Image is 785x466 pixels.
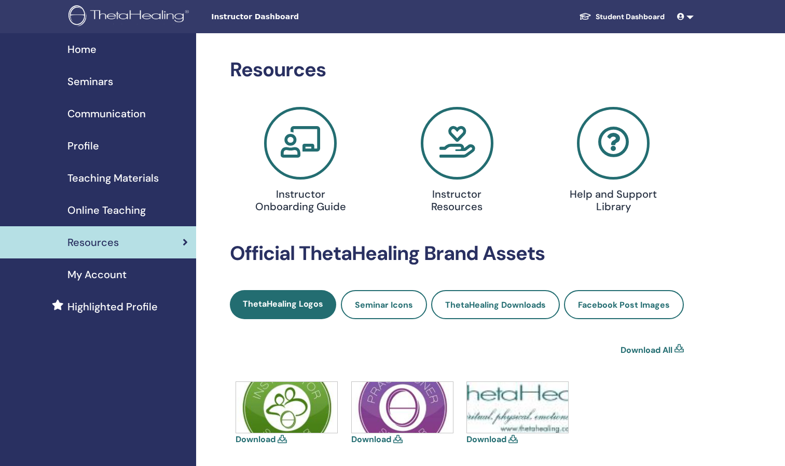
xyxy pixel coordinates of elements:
a: Download [351,434,391,445]
img: thetahealing-logo-a-copy.jpg [467,382,568,433]
h2: Resources [230,58,684,82]
img: graduation-cap-white.svg [579,12,591,21]
span: Profile [67,138,99,154]
span: Highlighted Profile [67,299,158,314]
span: Instructor Dashboard [211,11,367,22]
a: Seminar Icons [341,290,427,319]
span: Resources [67,235,119,250]
h2: Official ThetaHealing Brand Assets [230,242,684,266]
img: icons-instructor.jpg [236,382,337,433]
span: Facebook Post Images [578,299,670,310]
img: icons-practitioner.jpg [352,382,453,433]
span: Home [67,42,97,57]
h4: Instructor Resources [406,188,507,213]
a: Download [466,434,506,445]
h4: Instructor Onboarding Guide [250,188,351,213]
img: logo.png [68,5,192,29]
span: Teaching Materials [67,170,159,186]
a: ThetaHealing Logos [230,290,336,319]
span: My Account [67,267,127,282]
a: Help and Support Library [541,107,685,217]
span: Communication [67,106,146,121]
span: Seminars [67,74,113,89]
a: ThetaHealing Downloads [431,290,560,319]
a: Download All [621,344,672,357]
span: ThetaHealing Logos [243,298,323,309]
h4: Help and Support Library [563,188,664,213]
a: Download [236,434,276,445]
span: Seminar Icons [355,299,413,310]
a: Facebook Post Images [564,290,684,319]
span: ThetaHealing Downloads [445,299,546,310]
span: Online Teaching [67,202,146,218]
a: Instructor Resources [385,107,529,217]
a: Instructor Onboarding Guide [228,107,373,217]
a: Student Dashboard [571,7,673,26]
